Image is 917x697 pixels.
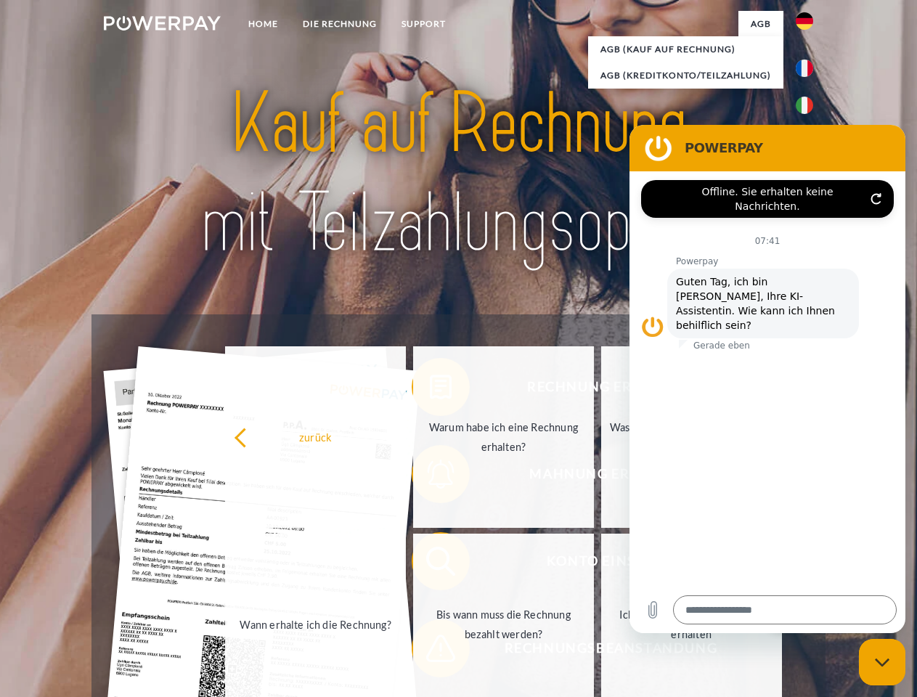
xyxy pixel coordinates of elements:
iframe: Schaltfläche zum Öffnen des Messaging-Fensters; Konversation läuft [859,639,905,685]
a: DIE RECHNUNG [290,11,389,37]
div: Warum habe ich eine Rechnung erhalten? [422,417,585,457]
a: AGB (Kauf auf Rechnung) [588,36,783,62]
a: Home [236,11,290,37]
a: AGB (Kreditkonto/Teilzahlung) [588,62,783,89]
div: Bis wann muss die Rechnung bezahlt werden? [422,605,585,644]
img: logo-powerpay-white.svg [104,16,221,30]
div: Was habe ich noch offen, ist meine Zahlung eingegangen? [610,417,773,457]
img: it [796,97,813,114]
a: Was habe ich noch offen, ist meine Zahlung eingegangen? [601,346,782,528]
a: SUPPORT [389,11,458,37]
div: zurück [234,427,397,447]
img: de [796,12,813,30]
img: fr [796,60,813,77]
img: title-powerpay_de.svg [139,70,778,278]
div: Ich habe nur eine Teillieferung erhalten [610,605,773,644]
a: agb [738,11,783,37]
iframe: Messaging-Fenster [629,125,905,633]
div: Wann erhalte ich die Rechnung? [234,614,397,634]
